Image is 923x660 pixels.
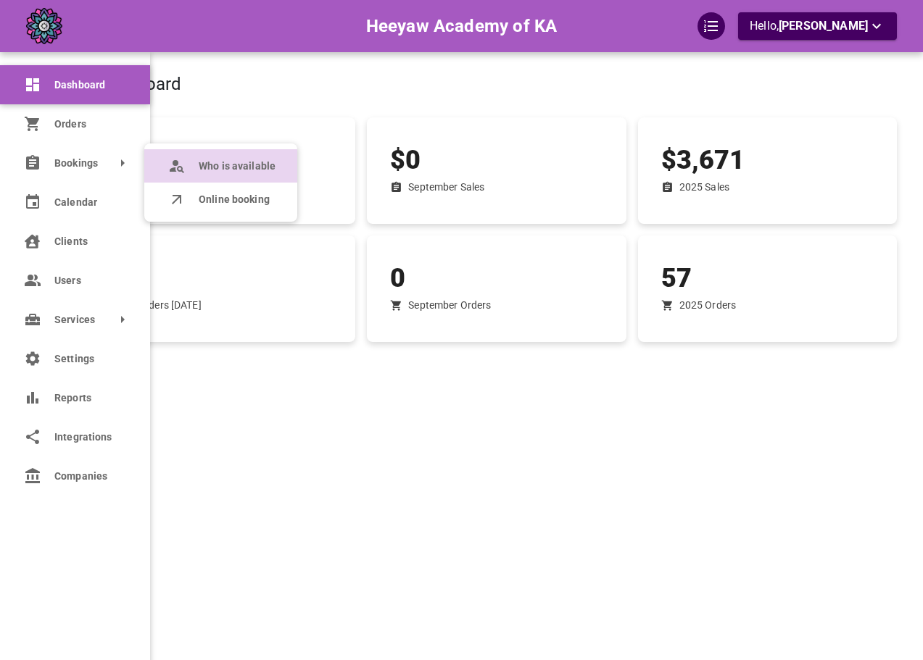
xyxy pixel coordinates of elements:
[54,390,128,406] span: Reports
[54,273,128,288] span: Users
[54,430,128,445] span: Integrations
[390,263,405,293] span: 0
[54,117,128,132] span: Orders
[390,145,421,175] span: $0
[366,12,558,40] h6: Heeyaw Academy of KA
[144,149,297,183] div: Who is available
[408,180,484,195] p: September Sales
[54,351,128,367] span: Settings
[54,78,128,93] span: Dashboard
[26,8,62,44] img: company-logo
[779,19,868,33] span: [PERSON_NAME]
[54,195,128,210] span: Calendar
[54,234,128,249] span: Clients
[408,298,491,313] p: September Orders
[679,298,736,313] p: 2025 Orders
[138,298,202,313] p: Orders Today
[661,263,692,293] span: 57
[54,469,128,484] span: Companies
[698,12,725,40] div: QuickStart Guide
[679,180,729,195] p: 2025 Sales
[738,12,897,40] button: Hello,[PERSON_NAME]
[199,159,276,174] span: Who is available
[144,183,297,216] div: Online booking
[750,17,885,35] p: Hello,
[96,74,754,96] h4: Dashboard
[661,145,745,175] span: $3,671
[199,192,276,207] span: Online booking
